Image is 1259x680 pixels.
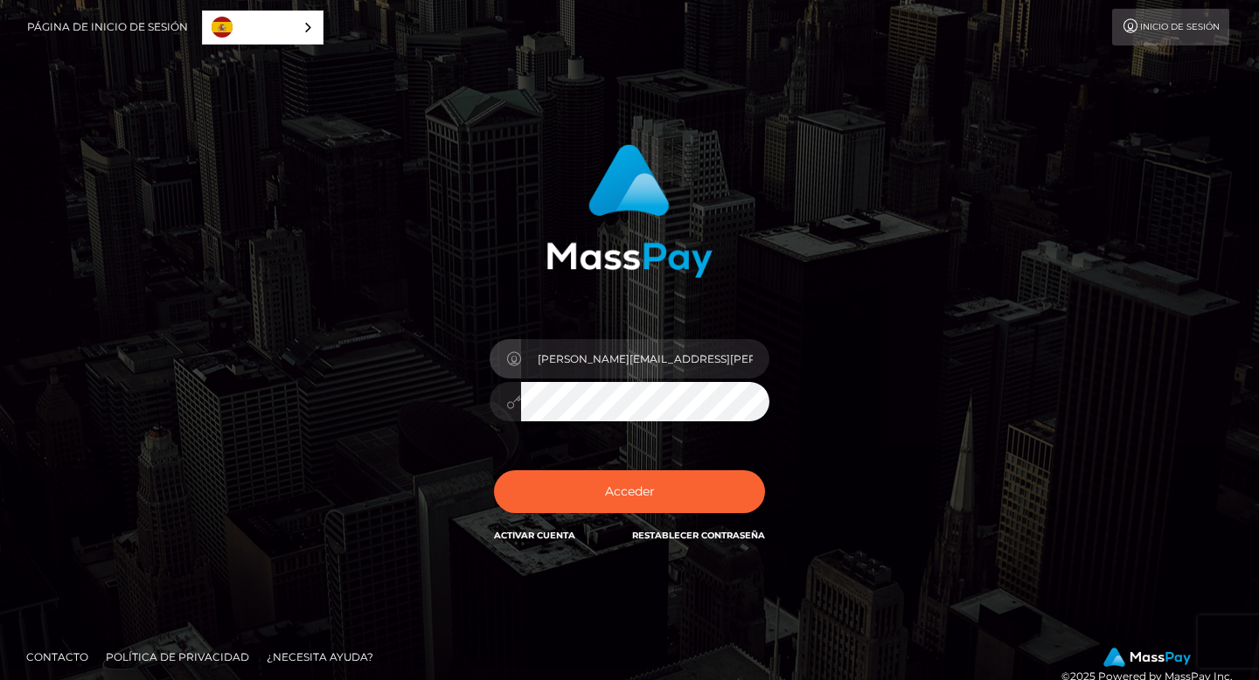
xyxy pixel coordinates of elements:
[1103,648,1191,667] img: MassPay
[494,470,765,513] button: Acceder
[99,643,256,670] a: Política de privacidad
[494,530,575,541] a: Activar Cuenta
[202,10,323,45] aside: Language selected: Español
[1112,9,1229,45] a: Inicio de sesión
[260,643,380,670] a: ¿Necesita ayuda?
[203,11,323,44] a: Español
[27,9,188,45] a: Página de inicio de sesión
[19,643,95,670] a: Contacto
[632,530,765,541] a: Restablecer contraseña
[202,10,323,45] div: Language
[521,339,769,378] input: Correo electrónico...
[546,144,713,278] img: MassPay Login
